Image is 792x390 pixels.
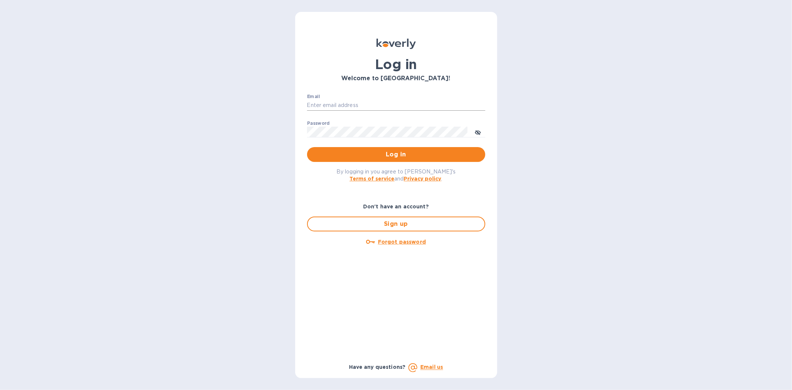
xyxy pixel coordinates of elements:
[470,124,485,139] button: toggle password visibility
[307,147,485,162] button: Log in
[363,204,429,209] b: Don't have an account?
[404,176,441,182] a: Privacy policy
[349,364,406,370] b: Have any questions?
[314,220,479,228] span: Sign up
[377,39,416,49] img: Koverly
[307,121,330,126] label: Password
[307,217,485,231] button: Sign up
[378,239,426,245] u: Forgot password
[350,176,395,182] a: Terms of service
[307,75,485,82] h3: Welcome to [GEOGRAPHIC_DATA]!
[420,364,443,370] a: Email us
[307,100,485,111] input: Enter email address
[307,94,320,99] label: Email
[307,56,485,72] h1: Log in
[313,150,479,159] span: Log in
[336,169,456,182] span: By logging in you agree to [PERSON_NAME]'s and .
